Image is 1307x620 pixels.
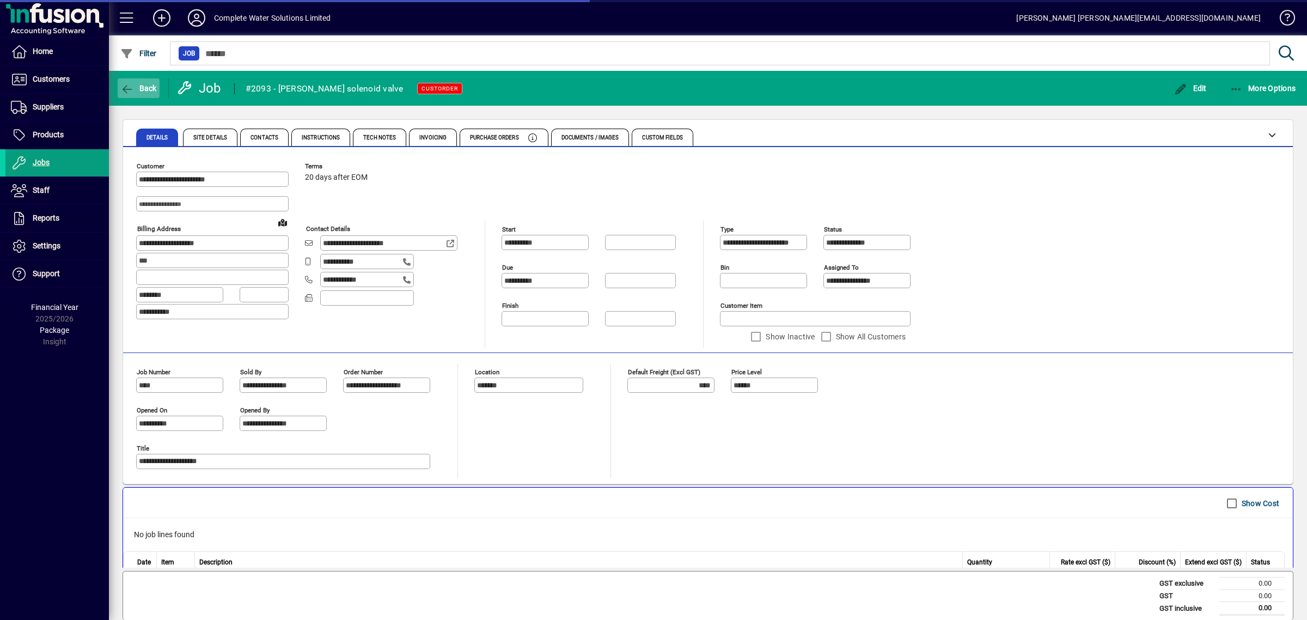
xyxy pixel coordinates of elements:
button: Edit [1171,78,1210,98]
label: Show Cost [1239,498,1279,509]
td: 0.00 [1219,602,1285,615]
span: Rate excl GST ($) [1061,557,1110,567]
a: Suppliers [5,94,109,121]
span: Date [137,557,151,567]
a: Customers [5,66,109,93]
a: Support [5,260,109,288]
span: CUSTORDER [422,85,458,92]
span: Item [161,557,174,567]
span: Tech Notes [363,135,396,141]
app-page-header-button: Back [109,78,169,98]
span: Quantity [967,557,992,567]
span: Contacts [251,135,278,141]
span: Suppliers [33,102,64,111]
td: 0.00 [1219,578,1285,590]
mat-label: Opened On [137,406,167,414]
mat-label: Status [824,226,842,233]
mat-label: Price Level [731,368,762,376]
span: Site Details [193,135,227,141]
mat-label: Customer [137,162,164,170]
td: GST exclusive [1154,578,1219,590]
a: View on map [274,214,291,231]
mat-label: Order number [344,368,383,376]
span: More Options [1230,84,1296,93]
span: Products [33,130,64,139]
td: 0.00 [1219,589,1285,602]
mat-label: Customer Item [720,302,762,309]
mat-label: Location [475,368,499,376]
span: Edit [1174,84,1207,93]
span: Support [33,269,60,278]
span: Discount (%) [1139,557,1176,567]
span: Package [40,326,69,335]
td: GST inclusive [1154,602,1219,615]
span: Staff [33,186,50,194]
mat-label: Job number [137,368,170,376]
mat-label: Bin [720,264,729,271]
mat-label: Default Freight (excl GST) [628,368,700,376]
span: Jobs [33,158,50,167]
span: Settings [33,241,60,250]
span: Extend excl GST ($) [1185,557,1242,567]
span: Description [199,557,233,567]
a: Reports [5,205,109,232]
span: Instructions [302,135,340,141]
div: Job [177,80,223,97]
span: Job [183,48,195,59]
span: Filter [120,49,157,58]
span: Customers [33,75,70,83]
a: Products [5,121,109,149]
button: Profile [179,8,214,28]
mat-label: Due [502,264,513,271]
a: Knowledge Base [1272,2,1293,38]
div: #2093 - [PERSON_NAME] solenoid valve [246,80,404,98]
div: No job lines found [123,518,1293,551]
td: GST [1154,589,1219,602]
button: Back [118,78,160,98]
a: Settings [5,233,109,260]
span: 20 days after EOM [305,173,368,182]
mat-label: Title [137,445,149,452]
span: Documents / Images [561,135,619,141]
mat-label: Finish [502,302,518,309]
mat-label: Assigned to [824,264,859,271]
span: Terms [305,163,370,170]
a: Home [5,38,109,65]
button: Add [144,8,179,28]
span: Reports [33,214,59,222]
button: More Options [1227,78,1299,98]
mat-label: Opened by [240,406,270,414]
span: Details [146,135,168,141]
span: Home [33,47,53,56]
div: [PERSON_NAME] [PERSON_NAME][EMAIL_ADDRESS][DOMAIN_NAME] [1016,9,1261,27]
span: Invoicing [419,135,447,141]
mat-label: Sold by [240,368,261,376]
span: Back [120,84,157,93]
a: Staff [5,177,109,204]
mat-label: Start [502,226,516,233]
span: Status [1251,557,1270,567]
span: Financial Year [31,303,78,312]
span: Purchase Orders [470,135,519,141]
span: Custom Fields [642,135,682,141]
button: Filter [118,44,160,63]
mat-label: Type [720,226,734,233]
div: Complete Water Solutions Limited [214,9,331,27]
